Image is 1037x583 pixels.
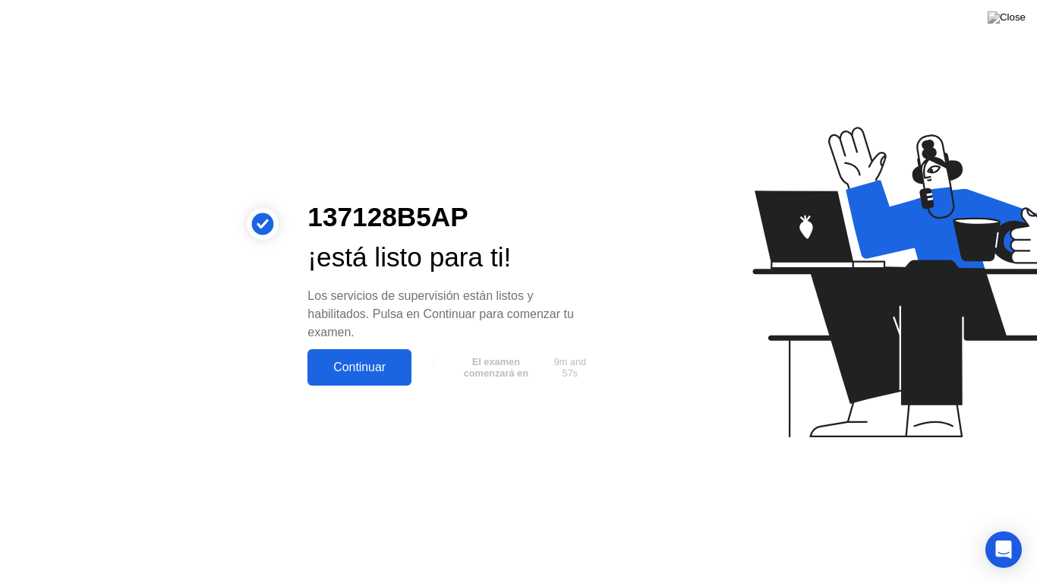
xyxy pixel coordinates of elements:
[419,353,597,382] button: El examen comenzará en9m and 57s
[307,287,597,342] div: Los servicios de supervisión están listos y habilitados. Pulsa en Continuar para comenzar tu examen.
[312,361,407,374] div: Continuar
[985,531,1022,568] div: Open Intercom Messenger
[988,11,1026,24] img: Close
[307,197,597,238] div: 137128B5AP
[307,238,597,278] div: ¡está listo para ti!
[307,349,411,386] button: Continuar
[548,356,592,379] span: 9m and 57s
